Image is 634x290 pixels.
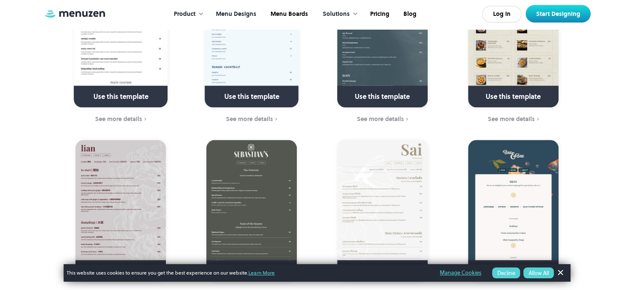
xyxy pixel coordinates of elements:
[357,115,404,122] div: See more details
[323,10,350,19] div: Solutions
[440,268,481,277] a: Manage Cookies
[61,114,181,124] a: See more details
[482,6,521,23] a: Log In
[174,10,195,19] div: Product
[362,1,396,27] a: Pricing
[554,267,566,279] a: Dismiss Banner
[208,1,263,27] a: Menu Designs
[75,140,166,281] a: Use this template
[206,140,297,281] a: Use this template
[488,115,535,122] div: See more details
[492,267,520,278] button: Decline
[524,267,554,278] button: Allow All
[95,115,142,122] div: See more details
[322,114,443,124] a: See more details
[453,114,574,124] a: See more details
[526,5,591,23] a: Start Designing
[337,140,428,281] a: Use this template
[67,269,428,277] span: This website uses cookies to ensure you get the best experience on our website.
[165,1,208,27] div: Product
[263,1,314,27] a: Menu Boards
[191,114,312,124] a: See more details
[226,115,273,122] div: See more details
[396,1,423,27] a: Blog
[314,1,362,27] div: Solutions
[248,269,275,276] a: Learn More
[468,140,559,281] a: Use this template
